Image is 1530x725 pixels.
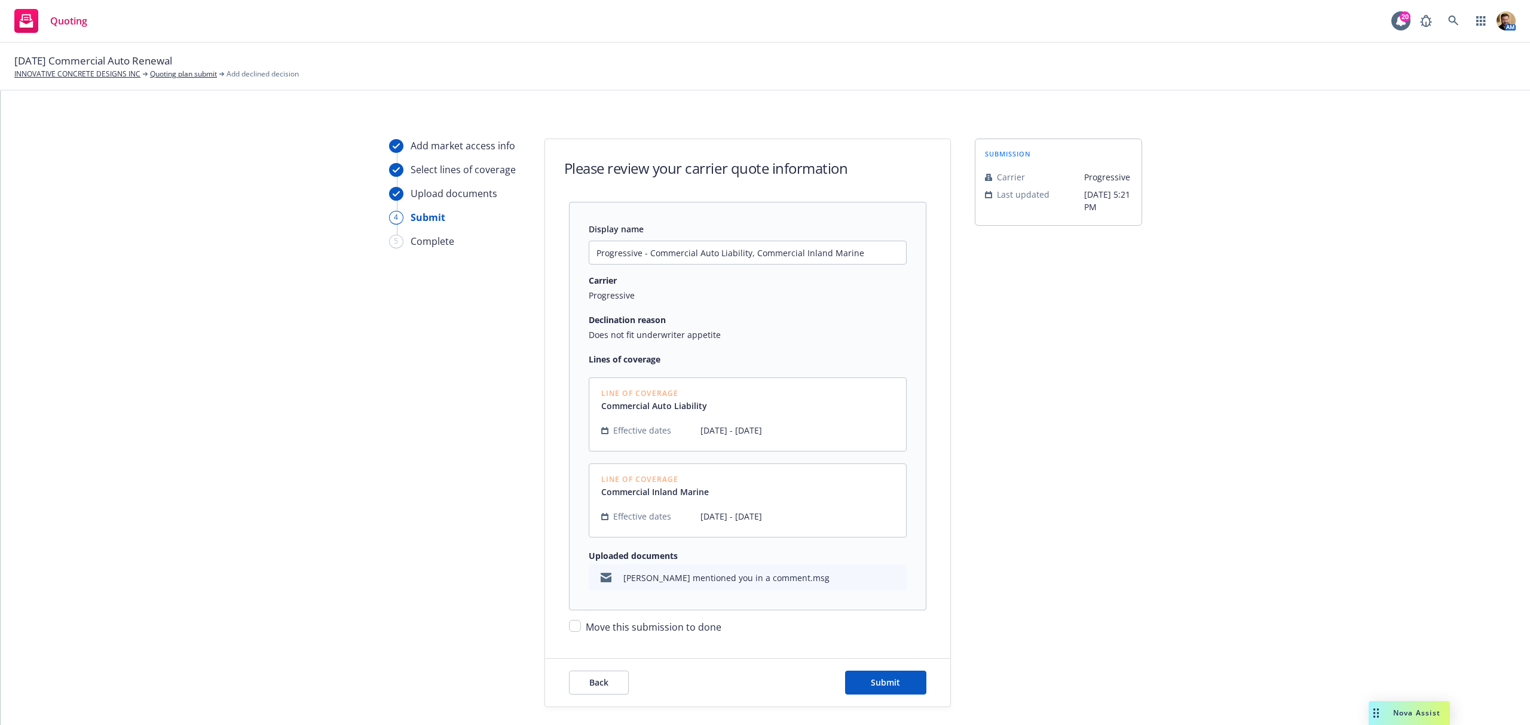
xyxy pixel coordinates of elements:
span: Nova Assist [1393,708,1440,718]
div: 4 [389,211,403,225]
strong: Declination reason [589,314,666,325]
button: download file [872,570,882,585]
a: Search [1442,9,1465,33]
button: Nova Assist [1369,701,1450,725]
strong: Lines of coverage [589,354,660,365]
a: Commercial Inland Marine [601,486,718,498]
span: Line of Coverage [601,476,718,483]
button: Submit [845,671,926,695]
a: Quoting [10,4,92,38]
div: Select lines of coverage [411,162,516,177]
span: Move this submission to done [586,620,721,634]
span: [DATE] - [DATE] [700,424,894,437]
a: INNOVATIVE CONCRETE DESIGNS INC [14,69,140,79]
span: Back [589,677,608,688]
span: Add declined decision [227,69,299,79]
div: Complete [411,234,454,248]
span: Carrier [997,171,1025,183]
h1: Please review your carrier quote information [564,158,848,178]
div: 5 [389,235,403,248]
span: Submit [871,677,900,688]
a: Switch app [1469,9,1493,33]
span: Last updated [997,188,1049,201]
a: Report a Bug [1414,9,1438,33]
strong: Carrier [589,275,617,286]
span: [DATE] - [DATE] [700,510,894,523]
span: Effective dates [613,424,671,437]
span: Progressive [1084,171,1132,183]
span: Display name [589,223,644,235]
a: Quoting plan submit [150,69,217,79]
span: Progressive [589,289,907,302]
span: [DATE] 5:21 PM [1084,188,1132,213]
span: [DATE] Commercial Auto Renewal [14,53,172,69]
div: 20 [1400,11,1410,22]
span: submission [985,149,1031,159]
div: [PERSON_NAME] mentioned you in a comment.msg [623,572,830,584]
div: Submit [411,210,445,225]
span: Effective dates [613,510,671,523]
img: photo [1497,11,1516,30]
a: Commercial Auto Liability [601,400,717,412]
div: Upload documents [411,186,497,201]
span: Quoting [50,16,87,26]
button: preview file [891,570,902,585]
strong: Uploaded documents [589,550,678,561]
button: Back [569,671,629,695]
div: Add market access info [411,139,515,153]
span: Does not fit underwriter appetite [589,328,907,341]
span: Line of Coverage [601,390,717,397]
div: Drag to move [1369,701,1384,725]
